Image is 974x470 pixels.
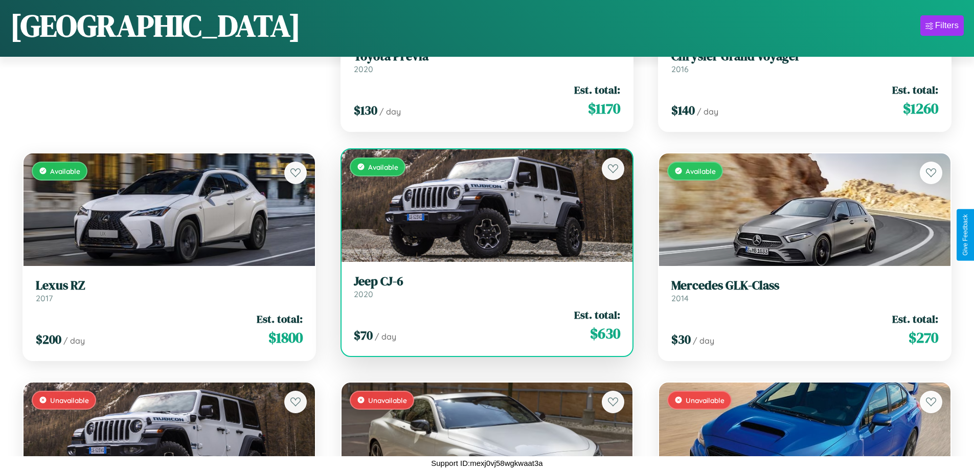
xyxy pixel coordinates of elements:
[36,278,303,293] h3: Lexus RZ
[686,396,724,405] span: Unavailable
[686,167,716,175] span: Available
[354,274,621,289] h3: Jeep CJ-6
[962,214,969,256] div: Give Feedback
[257,311,303,326] span: Est. total:
[693,335,714,346] span: / day
[368,163,398,171] span: Available
[36,331,61,348] span: $ 200
[50,396,89,405] span: Unavailable
[36,293,53,303] span: 2017
[354,49,621,74] a: Toyota Previa2020
[574,82,620,97] span: Est. total:
[671,278,938,293] h3: Mercedes GLK-Class
[354,327,373,344] span: $ 70
[671,331,691,348] span: $ 30
[36,278,303,303] a: Lexus RZ2017
[63,335,85,346] span: / day
[920,15,964,36] button: Filters
[671,49,938,74] a: Chrysler Grand Voyager2016
[50,167,80,175] span: Available
[354,49,621,64] h3: Toyota Previa
[935,20,959,31] div: Filters
[10,5,301,47] h1: [GEOGRAPHIC_DATA]
[379,106,401,117] span: / day
[892,82,938,97] span: Est. total:
[671,278,938,303] a: Mercedes GLK-Class2014
[671,293,689,303] span: 2014
[671,49,938,64] h3: Chrysler Grand Voyager
[574,307,620,322] span: Est. total:
[354,274,621,299] a: Jeep CJ-62020
[671,102,695,119] span: $ 140
[892,311,938,326] span: Est. total:
[354,102,377,119] span: $ 130
[909,327,938,348] span: $ 270
[697,106,718,117] span: / day
[671,64,689,74] span: 2016
[903,98,938,119] span: $ 1260
[368,396,407,405] span: Unavailable
[588,98,620,119] span: $ 1170
[354,289,373,299] span: 2020
[375,331,396,342] span: / day
[431,456,542,470] p: Support ID: mexj0vj58wgkwaat3a
[354,64,373,74] span: 2020
[590,323,620,344] span: $ 630
[268,327,303,348] span: $ 1800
